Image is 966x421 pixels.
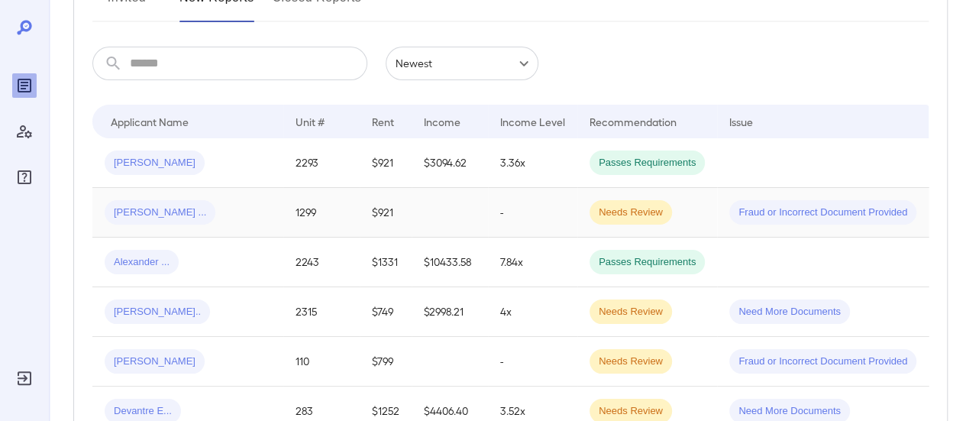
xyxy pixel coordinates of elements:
[590,206,672,220] span: Needs Review
[424,112,460,131] div: Income
[283,138,360,188] td: 2293
[412,287,488,337] td: $2998.21
[412,238,488,287] td: $10433.58
[360,238,412,287] td: $1331
[372,112,396,131] div: Rent
[590,355,672,369] span: Needs Review
[500,112,565,131] div: Income Level
[283,188,360,238] td: 1299
[488,138,577,188] td: 3.36x
[729,206,916,220] span: Fraud or Incorrect Document Provided
[412,138,488,188] td: $3094.62
[360,188,412,238] td: $921
[590,156,705,170] span: Passes Requirements
[12,73,37,98] div: Reports
[488,287,577,337] td: 4x
[729,355,916,369] span: Fraud or Incorrect Document Provided
[590,112,677,131] div: Recommendation
[590,404,672,419] span: Needs Review
[488,188,577,238] td: -
[360,337,412,387] td: $799
[729,404,850,419] span: Need More Documents
[105,404,181,419] span: Devantre E...
[105,305,210,319] span: [PERSON_NAME]..
[283,337,360,387] td: 110
[360,138,412,188] td: $921
[488,337,577,387] td: -
[488,238,577,287] td: 7.84x
[105,255,179,270] span: Alexander ...
[590,255,705,270] span: Passes Requirements
[111,112,189,131] div: Applicant Name
[12,366,37,390] div: Log Out
[12,165,37,189] div: FAQ
[105,206,215,220] span: [PERSON_NAME] ...
[729,305,850,319] span: Need More Documents
[296,112,325,131] div: Unit #
[590,305,672,319] span: Needs Review
[283,287,360,337] td: 2315
[729,112,754,131] div: Issue
[386,47,538,80] div: Newest
[105,355,205,369] span: [PERSON_NAME]
[360,287,412,337] td: $749
[12,119,37,144] div: Manage Users
[105,156,205,170] span: [PERSON_NAME]
[283,238,360,287] td: 2243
